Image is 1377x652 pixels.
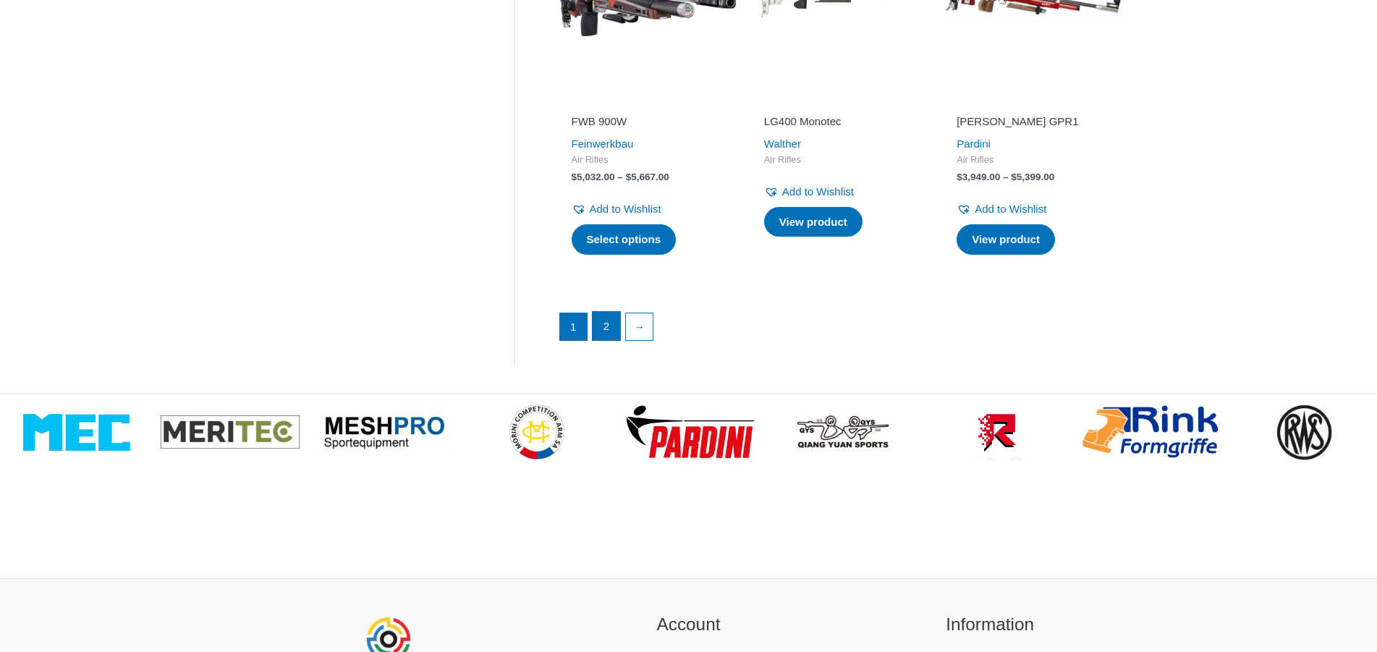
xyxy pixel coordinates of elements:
[957,224,1055,255] a: Select options for “Pardini GPR1”
[957,114,1109,134] a: [PERSON_NAME] GPR1
[572,114,724,129] h2: FWB 900W
[590,203,661,215] span: Add to Wishlist
[572,224,677,255] a: Select options for “FWB 900W”
[617,172,623,182] span: –
[556,611,821,638] h2: Account
[764,182,854,202] a: Add to Wishlist
[857,611,1123,638] h2: Information
[957,199,1046,219] a: Add to Wishlist
[626,313,653,341] a: →
[957,154,1109,166] span: Air Rifles
[1011,172,1054,182] bdi: 5,399.00
[572,137,634,150] a: Feinwerkbau
[572,114,724,134] a: FWB 900W
[957,137,991,150] a: Pardini
[626,172,669,182] bdi: 5,667.00
[593,312,620,341] a: Page 2
[764,207,863,237] a: Select options for “LG400 Monotec”
[1003,172,1009,182] span: –
[957,114,1109,129] h2: [PERSON_NAME] GPR1
[572,172,577,182] span: $
[764,137,801,150] a: Walther
[572,199,661,219] a: Add to Wishlist
[1011,172,1017,182] span: $
[764,114,916,129] h2: LG400 Monotec
[957,172,1000,182] bdi: 3,949.00
[975,203,1046,215] span: Add to Wishlist
[764,94,916,111] iframe: Customer reviews powered by Trustpilot
[626,172,632,182] span: $
[957,94,1109,111] iframe: Customer reviews powered by Trustpilot
[559,311,1122,349] nav: Product Pagination
[572,94,724,111] iframe: Customer reviews powered by Trustpilot
[572,154,724,166] span: Air Rifles
[764,154,916,166] span: Air Rifles
[764,114,916,134] a: LG400 Monotec
[560,313,588,341] span: Page 1
[957,172,962,182] span: $
[572,172,615,182] bdi: 5,032.00
[782,185,854,198] span: Add to Wishlist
